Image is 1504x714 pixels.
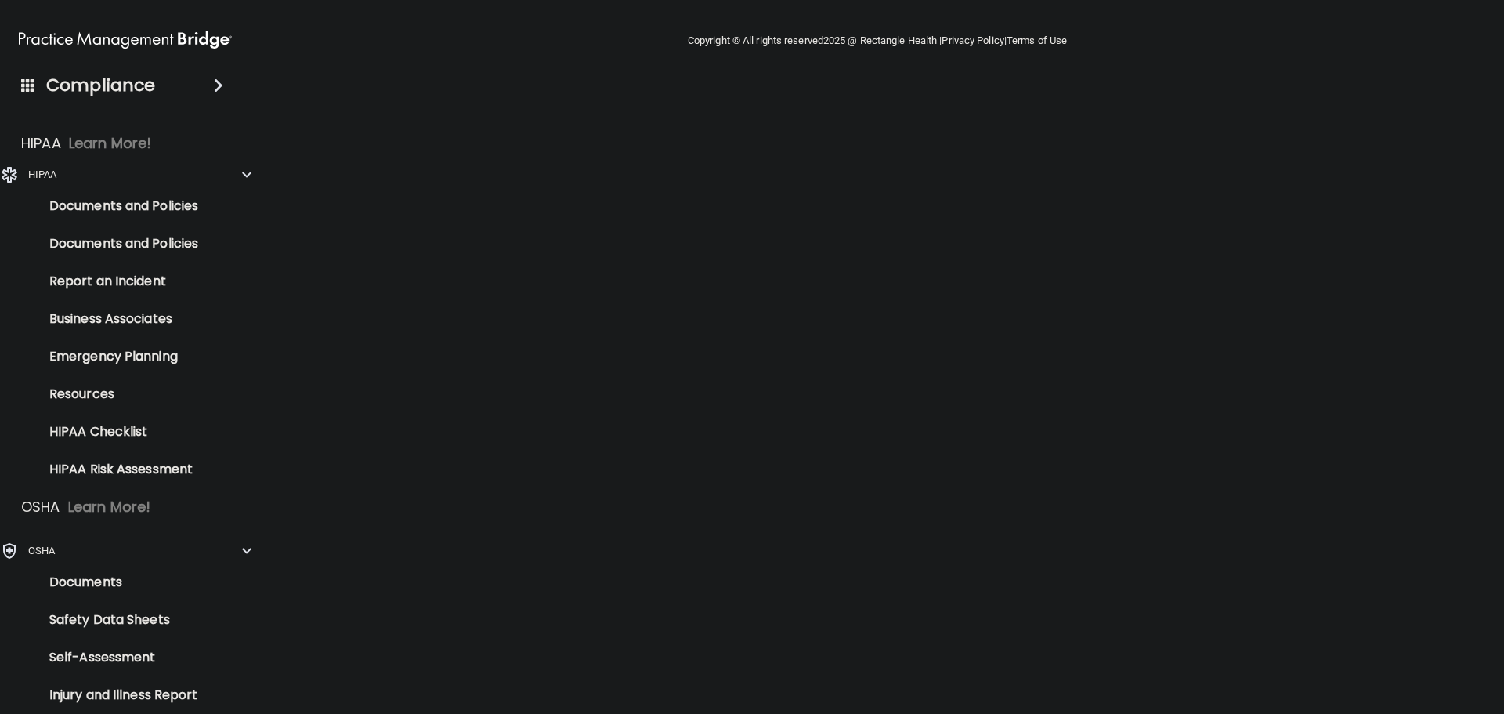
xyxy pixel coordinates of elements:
p: Learn More! [69,134,152,153]
p: HIPAA [21,134,61,153]
p: Documents and Policies [10,236,224,252]
p: Resources [10,386,224,402]
p: OSHA [21,498,60,516]
p: OSHA [28,542,55,560]
p: HIPAA [28,165,57,184]
a: Terms of Use [1007,34,1067,46]
p: Self-Assessment [10,650,224,665]
p: Emergency Planning [10,349,224,364]
p: Report an Incident [10,274,224,289]
h4: Compliance [46,74,155,96]
img: PMB logo [19,24,232,56]
p: Business Associates [10,311,224,327]
p: Safety Data Sheets [10,612,224,628]
a: Privacy Policy [942,34,1003,46]
p: HIPAA Risk Assessment [10,462,224,477]
p: Documents and Policies [10,198,224,214]
div: Copyright © All rights reserved 2025 @ Rectangle Health | | [591,16,1163,66]
p: Injury and Illness Report [10,687,224,703]
p: Learn More! [68,498,151,516]
p: HIPAA Checklist [10,424,224,440]
p: Documents [10,574,224,590]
